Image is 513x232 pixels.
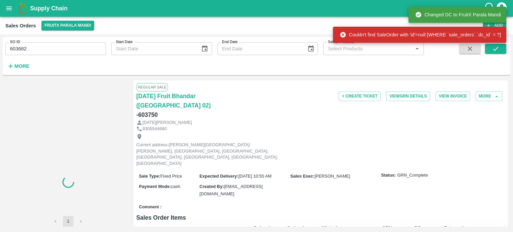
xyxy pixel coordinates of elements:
button: Select DC [41,21,95,30]
div: Sales Orders [5,21,36,30]
span: [DATE] 10:55 AM [238,174,272,179]
label: Select Products [328,39,354,45]
div: Couldn't find SaleOrder with 'id'=null [WHERE `sale_orders`.`dc_id` = ?] [340,29,501,41]
b: Supply Chain [30,5,67,12]
span: Regular Sale [136,83,168,91]
label: Payment Mode : [139,184,171,189]
button: Open [413,44,421,53]
label: Sales Exec : [290,174,314,179]
input: Select Products [325,44,411,53]
button: ViewGRN Details [386,91,430,101]
label: Expected Delivery : [199,174,238,179]
span: Fixed Price [160,174,182,179]
label: SO ID [10,39,20,45]
a: Supply Chain [30,4,484,13]
button: More [5,60,31,72]
button: + Create Ticket [339,91,381,101]
span: [PERSON_NAME] [315,174,350,179]
label: Start Date [116,39,133,45]
label: Sale Type : [139,174,160,179]
span: [EMAIL_ADDRESS][DOMAIN_NAME] [199,184,263,196]
button: Choose date [305,42,317,55]
p: [DATE][PERSON_NAME] [143,120,192,126]
p: Current address-[PERSON_NAME][GEOGRAPHIC_DATA][PERSON_NAME], [GEOGRAPHIC_DATA], [GEOGRAPHIC_DATA]... [136,142,287,167]
label: Status: [381,172,396,179]
label: Created By : [199,184,224,189]
div: account of current user [496,1,508,15]
input: Enter SO ID [5,42,106,55]
strong: More [14,63,29,69]
input: End Date [217,42,302,55]
button: View Invoice [436,91,470,101]
b: Product [142,226,158,231]
h6: Sales Order Items [136,213,505,222]
label: End Date [222,39,237,45]
button: open drawer [1,1,17,16]
span: GRN_Complete [397,172,428,179]
a: [DATE] Fruit Bhandar ([GEOGRAPHIC_DATA] 02) [136,91,259,110]
div: Changed DC to FruitX Parala Mandi [415,9,501,21]
span: cash [171,184,180,189]
button: page 1 [63,216,73,227]
input: Start Date [111,42,196,55]
button: More [476,91,502,101]
button: Choose date [198,42,211,55]
p: 8305544680 [143,126,167,132]
label: Comment : [139,204,162,210]
nav: pagination navigation [49,216,87,227]
div: customer-support [484,2,496,14]
h6: - 603750 [136,110,158,120]
img: logo [17,2,30,15]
